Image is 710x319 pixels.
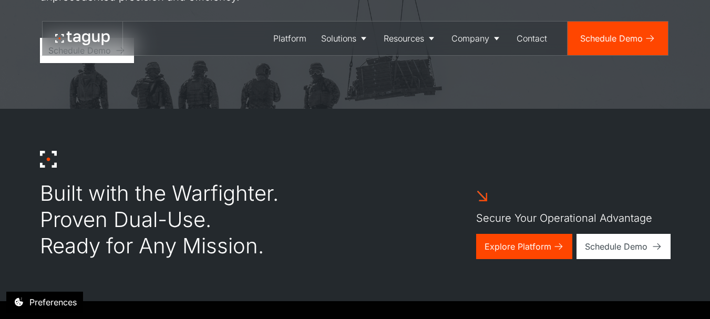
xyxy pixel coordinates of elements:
[485,240,551,253] div: Explore Platform
[509,22,554,55] a: Contact
[451,32,489,45] div: Company
[273,32,306,45] div: Platform
[517,32,547,45] div: Contact
[444,22,509,55] a: Company
[384,32,424,45] div: Resources
[266,22,314,55] a: Platform
[580,32,643,45] div: Schedule Demo
[476,211,652,225] p: Secure Your Operational Advantage
[476,234,572,259] a: Explore Platform
[321,32,356,45] div: Solutions
[29,296,77,308] div: Preferences
[314,22,376,55] a: Solutions
[40,180,279,259] div: Built with the Warfighter. Proven Dual-Use. Ready for Any Mission.
[376,22,444,55] a: Resources
[585,240,647,253] div: Schedule Demo
[568,22,668,55] a: Schedule Demo
[577,234,671,259] a: Schedule Demo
